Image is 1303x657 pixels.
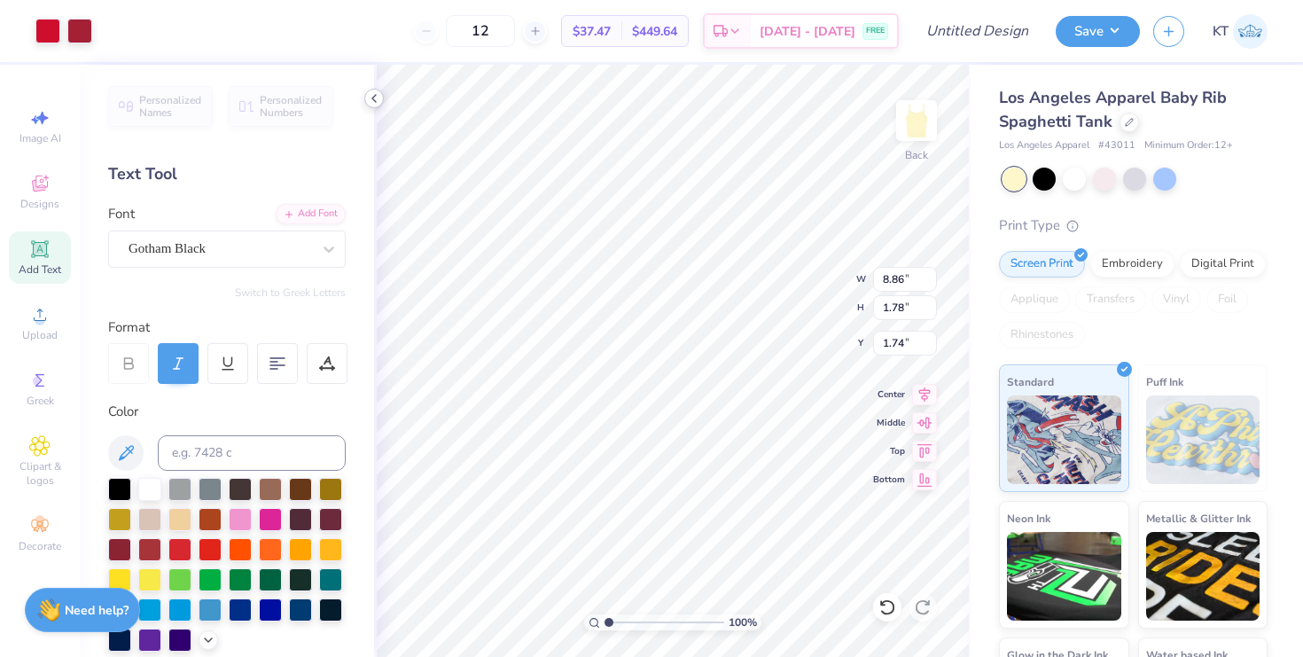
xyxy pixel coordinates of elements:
span: # 43011 [1098,138,1135,153]
input: Untitled Design [912,13,1042,49]
span: Metallic & Glitter Ink [1146,509,1251,528]
span: Minimum Order: 12 + [1144,138,1233,153]
div: Color [108,402,346,422]
span: Center [873,388,905,401]
div: Print Type [999,215,1268,236]
img: Back [899,103,934,138]
span: Los Angeles Apparel Baby Rib Spaghetti Tank [999,87,1227,132]
span: Image AI [20,131,61,145]
img: Puff Ink [1146,395,1260,484]
div: Screen Print [999,251,1085,278]
div: Text Tool [108,162,346,186]
img: Metallic & Glitter Ink [1146,532,1260,621]
span: 100 % [729,614,757,630]
span: $449.64 [632,22,677,41]
label: Font [108,204,135,224]
span: Clipart & logos [9,459,71,488]
strong: Need help? [65,602,129,619]
a: KT [1213,14,1268,49]
span: Puff Ink [1146,372,1183,391]
span: Designs [20,197,59,211]
span: Bottom [873,473,905,486]
span: $37.47 [573,22,611,41]
button: Switch to Greek Letters [235,285,346,300]
span: Neon Ink [1007,509,1050,528]
span: Los Angeles Apparel [999,138,1089,153]
img: Neon Ink [1007,532,1121,621]
span: Personalized Numbers [260,94,323,119]
div: Transfers [1075,286,1146,313]
span: FREE [866,25,885,37]
span: Add Text [19,262,61,277]
div: Rhinestones [999,322,1085,348]
img: Standard [1007,395,1121,484]
span: Greek [27,394,54,408]
div: Vinyl [1151,286,1201,313]
input: e.g. 7428 c [158,435,346,471]
div: Foil [1206,286,1248,313]
span: Middle [873,417,905,429]
div: Add Font [276,204,346,224]
span: [DATE] - [DATE] [760,22,855,41]
img: Kaya Tong [1233,14,1268,49]
div: Format [108,317,347,338]
span: Standard [1007,372,1054,391]
span: Personalized Names [139,94,202,119]
span: Top [873,445,905,458]
span: KT [1213,21,1229,42]
input: – – [446,15,515,47]
div: Embroidery [1090,251,1174,278]
div: Digital Print [1180,251,1266,278]
span: Upload [22,328,58,342]
div: Back [905,147,928,163]
div: Applique [999,286,1070,313]
button: Save [1056,16,1140,47]
span: Decorate [19,539,61,553]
